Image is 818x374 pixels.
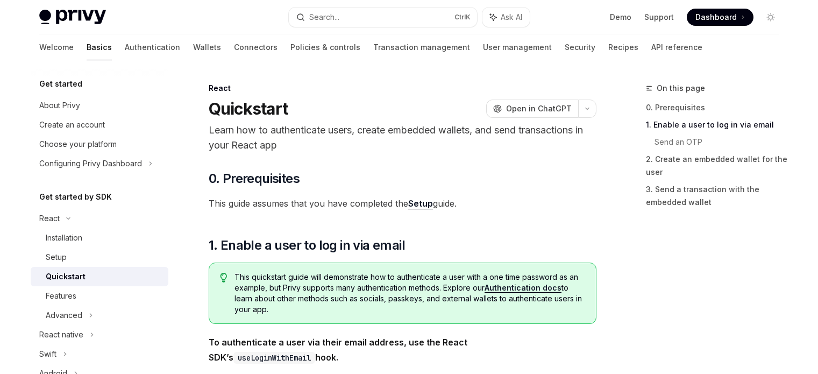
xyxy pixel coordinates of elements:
a: Connectors [234,34,278,60]
h5: Get started by SDK [39,190,112,203]
h1: Quickstart [209,99,288,118]
p: Learn how to authenticate users, create embedded wallets, and send transactions in your React app [209,123,596,153]
span: Ask AI [501,12,522,23]
a: Demo [610,12,631,23]
div: Create an account [39,118,105,131]
span: Ctrl K [454,13,471,22]
div: React [209,83,596,94]
div: Installation [46,231,82,244]
span: This guide assumes that you have completed the guide. [209,196,596,211]
a: 2. Create an embedded wallet for the user [646,151,788,181]
img: light logo [39,10,106,25]
a: Create an account [31,115,168,135]
div: React [39,212,60,225]
div: Choose your platform [39,138,117,151]
a: Authentication docs [485,283,561,293]
span: On this page [657,82,705,95]
div: Search... [309,11,339,24]
a: Security [565,34,595,60]
button: Ask AI [482,8,530,27]
a: Features [31,286,168,306]
svg: Tip [220,273,227,283]
a: Quickstart [31,267,168,286]
a: Wallets [193,34,221,60]
div: React native [39,328,83,341]
a: Welcome [39,34,74,60]
a: Authentication [125,34,180,60]
a: Support [644,12,674,23]
span: Open in ChatGPT [506,103,572,114]
a: Setup [408,198,433,209]
div: Features [46,290,76,302]
button: Open in ChatGPT [486,100,578,118]
a: Setup [31,248,168,267]
a: Policies & controls [290,34,360,60]
div: About Privy [39,99,80,112]
a: Installation [31,228,168,248]
a: About Privy [31,96,168,115]
span: This quickstart guide will demonstrate how to authenticate a user with a one time password as an ... [234,272,585,315]
div: Advanced [46,309,82,322]
a: Dashboard [687,9,753,26]
div: Setup [46,251,67,264]
h5: Get started [39,77,82,90]
a: 3. Send a transaction with the embedded wallet [646,181,788,211]
a: 0. Prerequisites [646,99,788,116]
code: useLoginWithEmail [233,352,315,364]
a: User management [483,34,552,60]
span: Dashboard [695,12,737,23]
div: Swift [39,348,56,361]
strong: To authenticate a user via their email address, use the React SDK’s hook. [209,337,467,363]
a: Transaction management [373,34,470,60]
a: Recipes [608,34,638,60]
div: Quickstart [46,270,86,283]
a: Basics [87,34,112,60]
span: 1. Enable a user to log in via email [209,237,405,254]
a: Choose your platform [31,135,168,154]
a: Send an OTP [655,133,788,151]
button: Toggle dark mode [762,9,779,26]
a: 1. Enable a user to log in via email [646,116,788,133]
button: Search...CtrlK [289,8,477,27]
span: 0. Prerequisites [209,170,300,187]
div: Configuring Privy Dashboard [39,157,142,170]
a: API reference [651,34,702,60]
